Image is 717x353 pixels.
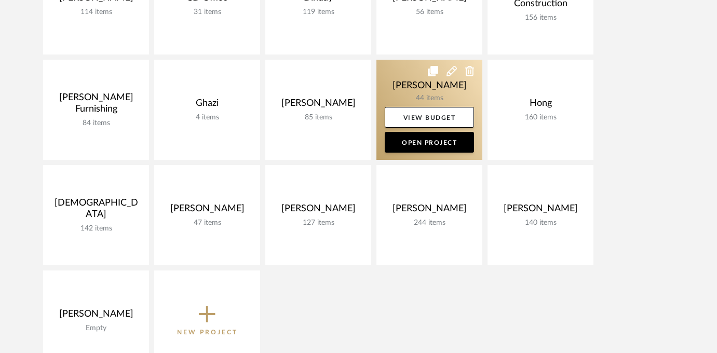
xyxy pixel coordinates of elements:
div: [PERSON_NAME] [274,203,363,219]
div: 31 items [163,8,252,17]
div: [PERSON_NAME] [274,98,363,113]
div: [DEMOGRAPHIC_DATA] [51,197,141,224]
div: [PERSON_NAME] [163,203,252,219]
p: New Project [177,327,238,337]
div: 156 items [496,13,585,22]
div: [PERSON_NAME] [496,203,585,219]
div: 142 items [51,224,141,233]
a: View Budget [385,107,474,128]
div: [PERSON_NAME] Furnishing [51,92,141,119]
div: 85 items [274,113,363,122]
div: 119 items [274,8,363,17]
div: Ghazi [163,98,252,113]
div: 56 items [385,8,474,17]
div: 4 items [163,113,252,122]
a: Open Project [385,132,474,153]
div: 160 items [496,113,585,122]
div: 140 items [496,219,585,227]
div: 84 items [51,119,141,128]
div: 244 items [385,219,474,227]
div: [PERSON_NAME] [385,203,474,219]
div: Empty [51,324,141,333]
div: 114 items [51,8,141,17]
div: 47 items [163,219,252,227]
div: Hong [496,98,585,113]
div: 127 items [274,219,363,227]
div: [PERSON_NAME] [51,308,141,324]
